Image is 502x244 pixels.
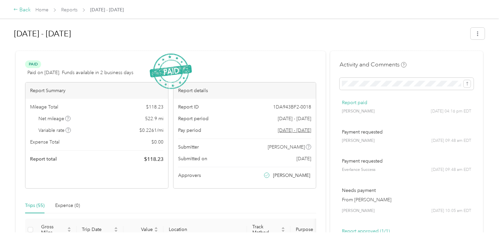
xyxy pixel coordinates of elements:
span: caret-down [114,229,118,233]
span: caret-down [154,229,158,233]
span: caret-up [281,226,285,230]
span: $ 0.00 [151,139,163,146]
p: From [PERSON_NAME] [342,196,471,203]
span: Gross Miles [41,224,66,235]
span: [DATE] 09:48 am EDT [431,167,471,173]
span: caret-down [67,229,71,233]
div: Back [13,6,31,14]
th: Track Method [247,219,290,241]
p: Report paid [342,99,471,106]
span: caret-up [67,226,71,230]
div: Trips (55) [25,202,44,209]
span: $ 118.23 [146,103,163,110]
p: Report approved (1/1) [342,228,471,235]
a: Reports [61,7,78,13]
span: Pay period [178,127,201,134]
span: Everlance Success [342,167,375,173]
a: Home [35,7,48,13]
span: Report total [30,156,57,163]
span: caret-down [281,229,285,233]
th: Gross Miles [36,219,77,241]
span: 1DA943BF2-0018 [273,103,311,110]
img: PaidStamp [150,53,192,89]
span: [PERSON_NAME] [342,108,375,114]
span: Net mileage [38,115,71,122]
span: Track Method [252,224,280,235]
span: Report ID [178,103,199,110]
p: Payment requested [342,129,471,136]
span: [DATE] 09:48 am EDT [431,138,471,144]
span: $ 0.2261 / mi [139,127,163,134]
th: Trip Date [77,219,123,241]
span: Variable rate [38,127,71,134]
span: [PERSON_NAME] [273,172,310,179]
span: [DATE] [296,155,311,162]
span: caret-up [114,226,118,230]
span: [PERSON_NAME] [342,138,375,144]
span: [DATE] 10:05 am EDT [431,208,471,214]
th: Purpose [290,219,341,241]
span: [DATE] - [DATE] [90,6,124,13]
div: Expense (0) [55,202,80,209]
span: Trip Date [82,227,113,232]
div: Report details [173,82,316,99]
p: Payment requested [342,158,471,165]
span: [PERSON_NAME] [268,144,305,151]
span: Expense Total [30,139,59,146]
h1: Jul 1 - 31, 2025 [14,26,466,42]
th: Value [123,219,163,241]
span: Paid [25,60,41,68]
span: Go to pay period [278,127,311,134]
span: caret-up [154,226,158,230]
span: Paid on [DATE]. Funds available in 2 business days [27,69,133,76]
p: Needs payment [342,187,471,194]
span: [DATE] 04:16 pm EDT [431,108,471,114]
th: Location [163,219,247,241]
div: Report Summary [25,82,168,99]
span: [PERSON_NAME] [342,208,375,214]
span: Value [129,227,153,232]
span: [DATE] - [DATE] [278,115,311,122]
h4: Activity and Comments [340,60,406,69]
span: 522.9 mi [145,115,163,122]
iframe: Everlance-gr Chat Button Frame [465,207,502,244]
span: Submitted on [178,155,207,162]
span: Approvers [178,172,201,179]
span: $ 118.23 [144,155,163,163]
span: Submitter [178,144,199,151]
span: Mileage Total [30,103,58,110]
span: Report period [178,115,209,122]
span: Purpose [296,227,330,232]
